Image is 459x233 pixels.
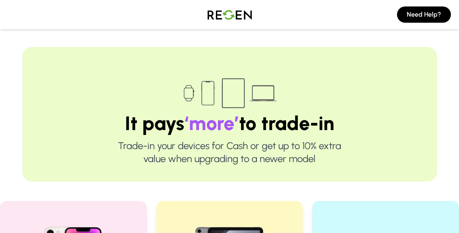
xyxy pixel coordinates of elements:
img: Logo [201,3,258,26]
img: Trade-in devices [179,73,280,113]
p: Trade-in your devices for Cash or get up to 10% extra value when upgrading to a newer model [48,139,411,165]
span: ‘more’ [184,111,239,135]
button: Need Help? [397,6,451,23]
h1: It pays to trade-in [48,113,411,133]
